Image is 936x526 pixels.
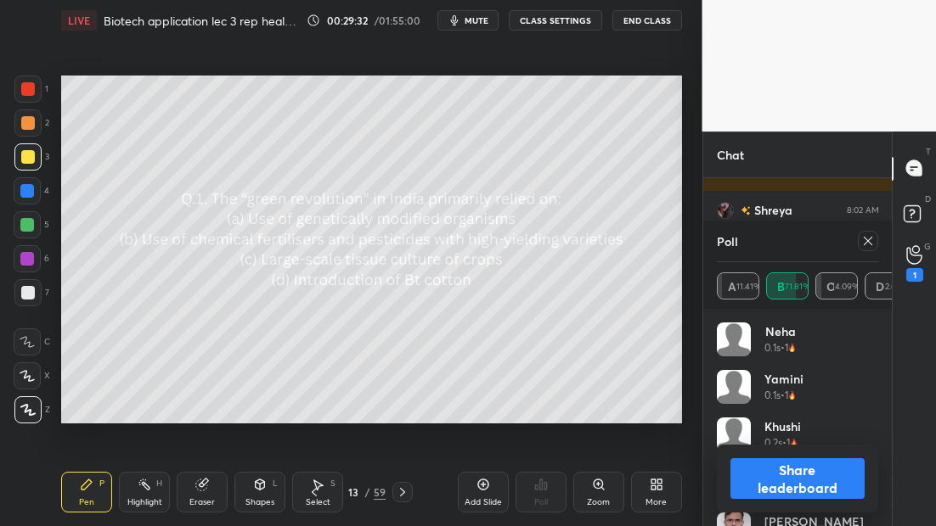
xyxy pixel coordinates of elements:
[14,396,50,423] div: Z
[785,388,788,403] h5: 1
[925,193,931,205] p: D
[306,498,330,506] div: Select
[127,498,162,506] div: Highlight
[764,435,782,450] h5: 0.2s
[14,109,49,137] div: 2
[788,391,796,400] img: streak-poll-icon.44701ccd.svg
[14,211,49,238] div: 5
[156,479,162,488] div: H
[741,164,879,181] div: Pol
[273,479,278,488] div: L
[782,435,787,450] h5: •
[245,498,274,506] div: Shapes
[787,435,790,450] h5: 1
[465,14,488,26] span: mute
[764,322,796,340] h4: Neha
[790,439,798,447] img: streak-poll-icon.44701ccd.svg
[703,178,893,367] div: grid
[437,10,499,31] button: mute
[764,388,781,403] h5: 0.1s
[717,201,734,218] img: e37a4afb824f4879b955433127e5b5ee.jpg
[717,370,751,404] img: default.png
[785,340,788,355] h5: 1
[99,479,104,488] div: P
[587,498,610,506] div: Zoom
[79,498,94,506] div: Pen
[717,417,751,451] img: default.png
[717,322,751,356] img: default.png
[14,143,49,171] div: 3
[730,458,866,499] button: Share leaderboard
[847,204,879,215] div: 8:02 AM
[764,417,801,435] h4: Khushi
[764,370,803,388] h4: Yamini
[14,328,50,355] div: C
[741,206,751,215] img: no-rating-badge.077c3623.svg
[906,268,923,282] div: 1
[788,344,796,352] img: streak-poll-icon.44701ccd.svg
[14,76,48,103] div: 1
[330,479,335,488] div: S
[189,498,215,506] div: Eraser
[14,245,49,272] div: 6
[703,132,758,177] p: Chat
[14,362,50,389] div: X
[926,145,931,158] p: T
[781,340,785,355] h5: •
[365,487,370,497] div: /
[509,10,602,31] button: CLASS SETTINGS
[751,201,792,219] h6: Shreya
[646,498,667,506] div: More
[924,240,931,253] p: G
[781,388,785,403] h5: •
[61,10,97,31] div: LIVE
[717,232,738,250] h4: Poll
[717,322,879,526] div: grid
[104,13,300,29] h4: Biotech application lec 3 rep health lec1
[345,487,362,497] div: 13
[374,484,386,500] div: 59
[612,10,682,31] button: End Class
[465,498,502,506] div: Add Slide
[14,279,49,306] div: 7
[764,340,781,355] h5: 0.1s
[14,177,49,204] div: 4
